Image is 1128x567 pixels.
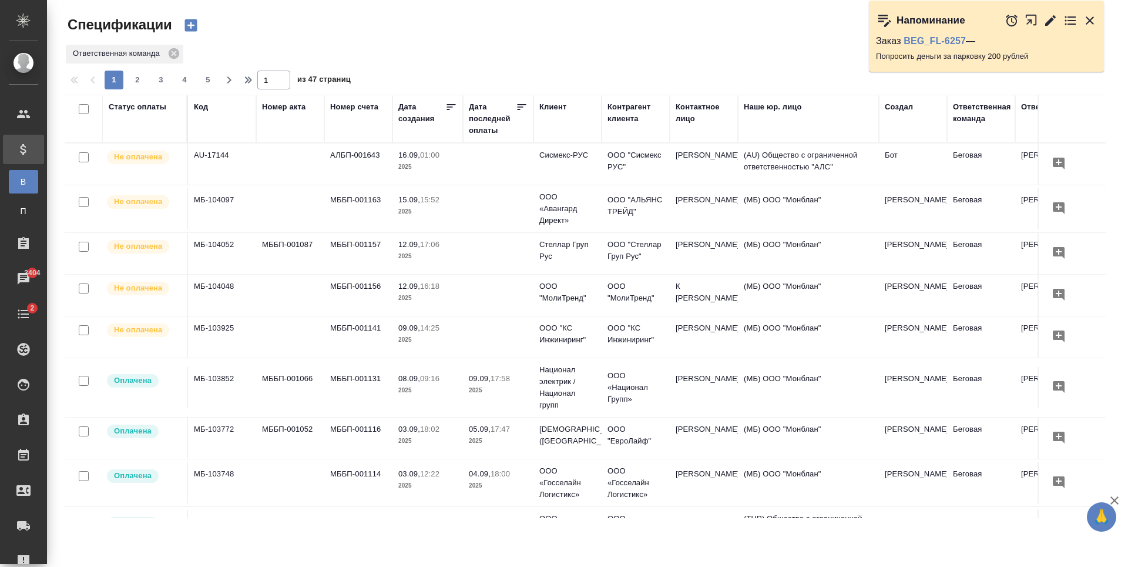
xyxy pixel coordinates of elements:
[539,465,596,501] p: ООО «Госселайн Логистикс»
[420,517,439,526] p: 10:31
[607,423,664,447] p: ООО "ЕвроЛайф"
[738,418,879,459] td: (МБ) ООО "Монблан"
[262,101,305,113] div: Номер акта
[398,292,457,304] p: 2025
[188,275,256,316] td: МБ-104048
[607,370,664,405] p: ООО «Национал Групп»
[670,316,738,358] td: [PERSON_NAME]
[324,188,392,229] td: МББП-001163
[491,425,510,433] p: 17:47
[879,367,947,408] td: [PERSON_NAME]
[670,275,738,316] td: К [PERSON_NAME]
[420,323,439,332] p: 14:25
[491,374,510,383] p: 17:58
[114,518,152,529] p: Оплачена
[947,367,1015,408] td: Беговая
[539,191,596,226] p: ООО «Авангард Директ»
[398,282,420,291] p: 12.09,
[947,316,1015,358] td: Беговая
[9,199,38,223] a: П
[188,188,256,229] td: МБ-104097
[152,74,170,86] span: 3
[738,144,879,185] td: (AU) Общество с ограниченной ответственностью "АЛС"
[738,275,879,316] td: (МБ) ООО "Монблан"
[469,435,528,447] p: 2025
[398,161,457,173] p: 2025
[670,418,738,459] td: [PERSON_NAME]
[114,324,162,336] p: Не оплачена
[398,323,420,332] p: 09.09,
[539,239,596,262] p: Стеллар Груп Рус
[15,176,32,188] span: В
[1015,462,1083,503] td: [PERSON_NAME]
[539,281,596,304] p: ООО "МолиТренд"
[885,101,913,113] div: Создал
[539,149,596,161] p: Сисмекс-РУС
[469,374,491,383] p: 09.09,
[177,15,205,35] button: Создать
[744,101,802,113] div: Наше юр. лицо
[128,71,147,89] button: 2
[420,374,439,383] p: 09:16
[398,385,457,396] p: 2025
[676,101,732,125] div: Контактное лицо
[188,418,256,459] td: МБ-103772
[738,188,879,229] td: (МБ) ООО "Монблан"
[398,251,457,262] p: 2025
[65,15,172,34] span: Спецификации
[607,101,664,125] div: Контрагент клиента
[256,233,324,274] td: МББП-001087
[879,233,947,274] td: [PERSON_NAME]
[66,45,183,64] div: Ответственная команда
[469,101,516,136] div: Дата последней оплаты
[23,302,41,314] span: 2
[152,71,170,89] button: 3
[128,74,147,86] span: 2
[738,316,879,358] td: (МБ) ООО "Монблан"
[398,480,457,492] p: 2025
[879,144,947,185] td: Бот
[1015,316,1083,358] td: [PERSON_NAME]
[897,15,965,26] p: Напоминание
[879,510,947,551] td: [PERSON_NAME]
[256,367,324,408] td: МББП-001066
[1092,505,1112,529] span: 🙏
[469,469,491,478] p: 04.09,
[114,425,152,437] p: Оплачена
[947,418,1015,459] td: Беговая
[539,423,596,447] p: [DEMOGRAPHIC_DATA] ([GEOGRAPHIC_DATA])
[879,316,947,358] td: [PERSON_NAME]
[670,510,738,551] td: [PERSON_NAME]
[947,275,1015,316] td: Беговая
[607,281,664,304] p: ООО "МолиТренд"
[188,462,256,503] td: МБ-103748
[256,418,324,459] td: МББП-001052
[420,240,439,249] p: 17:06
[420,469,439,478] p: 12:22
[1005,14,1019,28] button: Отложить
[539,101,566,113] div: Клиент
[324,418,392,459] td: МББП-001116
[1021,101,1082,113] div: Ответственный
[17,267,47,279] span: 3404
[199,74,217,86] span: 5
[114,241,162,252] p: Не оплачена
[398,195,420,204] p: 15.09,
[398,435,457,447] p: 2025
[947,144,1015,185] td: Беговая
[670,144,738,185] td: [PERSON_NAME]
[607,513,664,548] p: ООО "ДОМАШНИЙ ИНТЕРЬЕР"
[420,425,439,433] p: 18:02
[539,364,596,411] p: Национал электрик / Национал групп
[73,48,164,59] p: Ответственная команда
[194,101,208,113] div: Код
[670,188,738,229] td: [PERSON_NAME]
[398,374,420,383] p: 08.09,
[539,322,596,346] p: ООО "КС Инжиниринг"
[738,462,879,503] td: (МБ) ООО "Монблан"
[607,465,664,501] p: ООО «Госселайн Логистикс»
[398,206,457,218] p: 2025
[879,275,947,316] td: [PERSON_NAME]
[324,275,392,316] td: МББП-001156
[420,195,439,204] p: 15:52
